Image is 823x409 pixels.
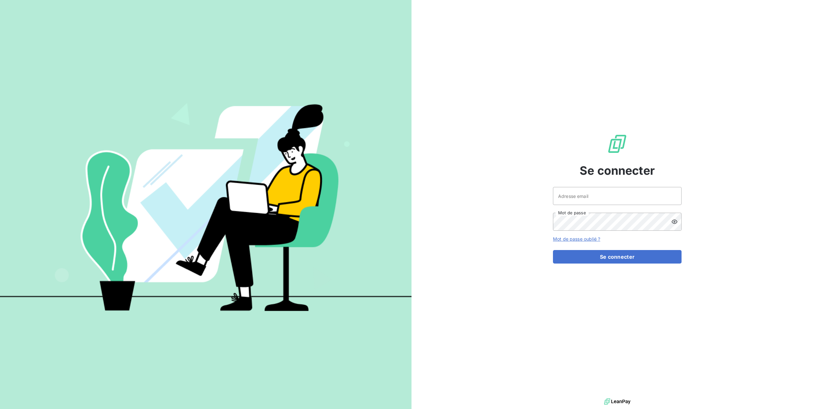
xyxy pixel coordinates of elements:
[553,187,682,205] input: placeholder
[580,162,655,179] span: Se connecter
[553,236,600,242] a: Mot de passe oublié ?
[553,250,682,264] button: Se connecter
[607,134,628,154] img: Logo LeanPay
[604,397,630,406] img: logo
